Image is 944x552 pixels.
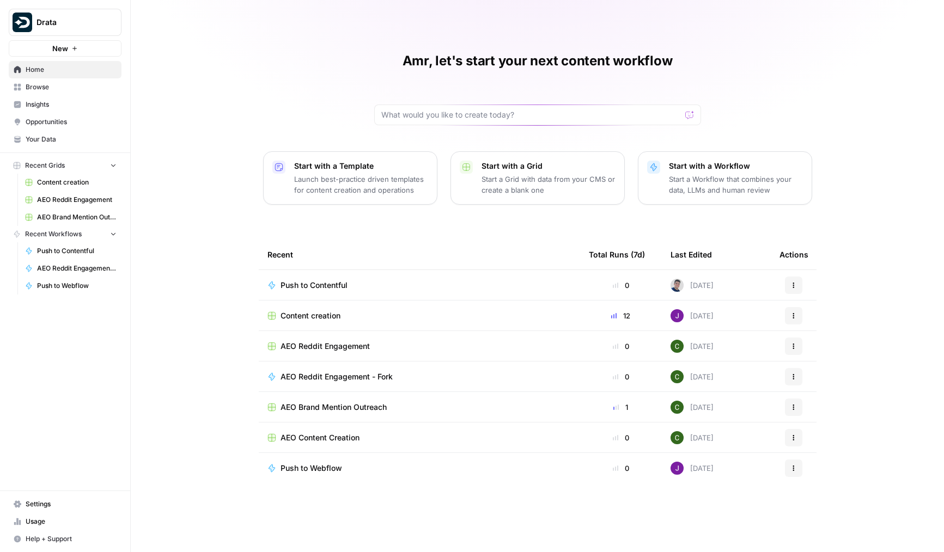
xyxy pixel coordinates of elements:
[450,151,625,205] button: Start with a GridStart a Grid with data from your CMS or create a blank one
[281,463,342,474] span: Push to Webflow
[9,513,121,530] a: Usage
[267,341,571,352] a: AEO Reddit Engagement
[669,174,803,195] p: Start a Workflow that combines your data, LLMs and human review
[281,310,340,321] span: Content creation
[671,431,714,444] div: [DATE]
[9,96,121,113] a: Insights
[671,340,714,353] div: [DATE]
[20,260,121,277] a: AEO Reddit Engagement - Fork
[26,82,117,92] span: Browse
[263,151,437,205] button: Start with a TemplateLaunch best-practice driven templates for content creation and operations
[26,499,117,509] span: Settings
[20,242,121,260] a: Push to Contentful
[281,341,370,352] span: AEO Reddit Engagement
[36,17,102,28] span: Drata
[267,310,571,321] a: Content creation
[671,309,714,322] div: [DATE]
[281,402,387,413] span: AEO Brand Mention Outreach
[671,462,714,475] div: [DATE]
[267,463,571,474] a: Push to Webflow
[26,517,117,526] span: Usage
[9,157,121,174] button: Recent Grids
[671,462,684,475] img: nj1ssy6o3lyd6ijko0eoja4aphzn
[26,134,117,144] span: Your Data
[589,310,653,321] div: 12
[589,463,653,474] div: 0
[9,495,121,513] a: Settings
[403,52,673,70] h1: Amr, let's start your next content workflow
[671,370,714,383] div: [DATE]
[267,240,571,269] div: Recent
[13,13,32,32] img: Drata Logo
[482,174,616,195] p: Start a Grid with data from your CMS or create a blank one
[20,191,121,208] a: AEO Reddit Engagement
[671,309,684,322] img: nj1ssy6o3lyd6ijko0eoja4aphzn
[20,208,121,226] a: AEO Brand Mention Outreach
[281,371,393,382] span: AEO Reddit Engagement - Fork
[52,43,68,54] span: New
[37,212,117,222] span: AEO Brand Mention Outreach
[267,402,571,413] a: AEO Brand Mention Outreach
[281,280,348,291] span: Push to Contentful
[381,109,681,120] input: What would you like to create today?
[671,340,684,353] img: 14qrvic887bnlg6dzgoj39zarp80
[589,240,645,269] div: Total Runs (7d)
[26,100,117,109] span: Insights
[25,229,82,239] span: Recent Workflows
[9,113,121,131] a: Opportunities
[267,280,571,291] a: Push to Contentful
[267,432,571,443] a: AEO Content Creation
[589,371,653,382] div: 0
[26,117,117,127] span: Opportunities
[37,263,117,273] span: AEO Reddit Engagement - Fork
[9,9,121,36] button: Workspace: Drata
[26,65,117,75] span: Home
[37,281,117,291] span: Push to Webflow
[9,226,121,242] button: Recent Workflows
[9,61,121,78] a: Home
[294,174,428,195] p: Launch best-practice driven templates for content creation and operations
[482,161,616,171] p: Start with a Grid
[20,174,121,191] a: Content creation
[281,432,360,443] span: AEO Content Creation
[589,280,653,291] div: 0
[9,530,121,548] button: Help + Support
[589,341,653,352] div: 0
[267,371,571,382] a: AEO Reddit Engagement - Fork
[37,246,117,256] span: Push to Contentful
[671,370,684,383] img: 14qrvic887bnlg6dzgoj39zarp80
[37,195,117,205] span: AEO Reddit Engagement
[294,161,428,171] p: Start with a Template
[26,534,117,544] span: Help + Support
[37,177,117,187] span: Content creation
[589,432,653,443] div: 0
[671,431,684,444] img: 14qrvic887bnlg6dzgoj39zarp80
[9,131,121,148] a: Your Data
[20,277,121,295] a: Push to Webflow
[589,402,653,413] div: 1
[779,240,808,269] div: Actions
[25,161,65,170] span: Recent Grids
[669,161,803,171] p: Start with a Workflow
[9,78,121,96] a: Browse
[671,279,684,292] img: oskm0cmuhabjb8ex6014qupaj5sj
[638,151,812,205] button: Start with a WorkflowStart a Workflow that combines your data, LLMs and human review
[671,279,714,292] div: [DATE]
[671,240,712,269] div: Last Edited
[671,401,714,414] div: [DATE]
[671,401,684,414] img: 14qrvic887bnlg6dzgoj39zarp80
[9,40,121,57] button: New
